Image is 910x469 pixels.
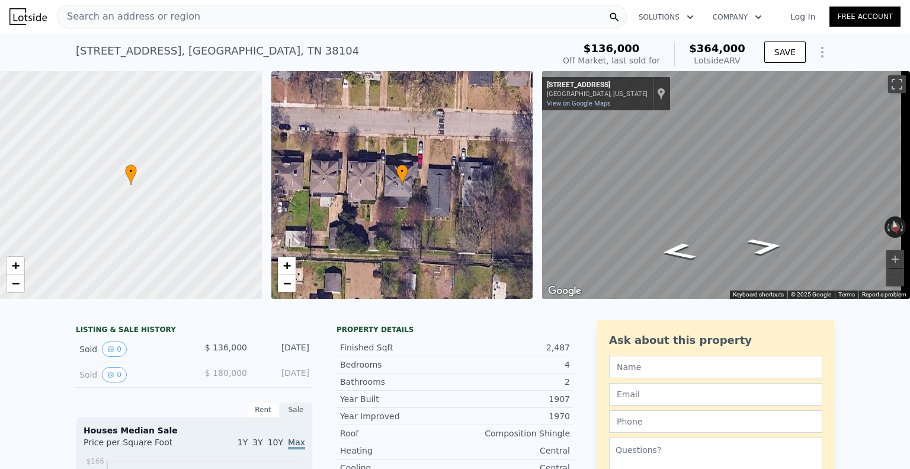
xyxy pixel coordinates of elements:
[689,42,745,55] span: $364,000
[125,164,137,185] div: •
[455,359,570,371] div: 4
[7,275,24,292] a: Zoom out
[340,342,455,353] div: Finished Sqft
[252,438,262,447] span: 3Y
[455,393,570,405] div: 1907
[547,90,648,98] div: [GEOGRAPHIC_DATA], [US_STATE]
[283,258,290,273] span: +
[703,7,771,28] button: Company
[657,87,665,100] a: Show location on map
[396,166,408,177] span: •
[84,436,194,455] div: Price per Square Foot
[764,42,806,63] button: SAVE
[7,257,24,275] a: Zoom in
[455,445,570,457] div: Central
[609,356,822,378] input: Name
[125,166,137,177] span: •
[829,7,901,27] a: Free Account
[629,7,703,28] button: Solutions
[455,427,570,439] div: Composition Shingle
[340,376,455,388] div: Bathrooms
[283,276,290,291] span: −
[810,40,834,64] button: Show Options
[862,291,906,298] a: Report a problem
[886,250,904,268] button: Zoom in
[542,71,910,299] div: Street View
[278,257,296,275] a: Zoom in
[337,325,573,334] div: Property details
[340,359,455,371] div: Bedrooms
[455,376,570,388] div: 2
[885,216,891,238] button: Rotate counterclockwise
[268,438,283,447] span: 10Y
[609,332,822,349] div: Ask about this property
[563,55,660,66] div: Off Market, last sold for
[776,11,829,23] a: Log In
[257,342,309,357] div: [DATE]
[455,342,570,353] div: 2,487
[545,283,584,299] img: Google
[12,258,20,273] span: +
[545,283,584,299] a: Open this area in Google Maps (opens a new window)
[340,445,455,457] div: Heating
[542,71,910,299] div: Map
[76,325,313,337] div: LISTING & SALE HISTORY
[79,342,185,357] div: Sold
[340,393,455,405] div: Year Built
[246,402,280,417] div: Rent
[584,42,640,55] span: $136,000
[609,410,822,433] input: Phone
[886,269,904,286] button: Zoom out
[79,367,185,382] div: Sold
[455,410,570,422] div: 1970
[732,234,798,259] path: Go West, Central Ave
[238,438,248,447] span: 1Y
[889,216,902,238] button: Reset the view
[609,383,822,406] input: Email
[84,425,305,436] div: Houses Median Sale
[86,457,104,465] tspan: $166
[645,239,711,264] path: Go East, Central Ave
[547,100,611,107] a: View on Google Maps
[791,291,831,298] span: © 2025 Google
[102,342,127,357] button: View historical data
[838,291,855,298] a: Terms
[396,164,408,185] div: •
[9,8,47,25] img: Lotside
[102,367,127,382] button: View historical data
[205,343,247,352] span: $ 136,000
[733,291,784,299] button: Keyboard shortcuts
[205,368,247,378] span: $ 180,000
[888,75,906,93] button: Toggle fullscreen view
[340,427,455,439] div: Roof
[12,276,20,291] span: −
[288,438,305,449] span: Max
[547,81,648,90] div: [STREET_ADDRESS]
[689,55,745,66] div: Lotside ARV
[280,402,313,417] div: Sale
[340,410,455,422] div: Year Improved
[257,367,309,382] div: [DATE]
[57,9,200,24] span: Search an address or region
[900,216,906,238] button: Rotate clockwise
[278,275,296,292] a: Zoom out
[76,43,359,59] div: [STREET_ADDRESS] , [GEOGRAPHIC_DATA] , TN 38104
